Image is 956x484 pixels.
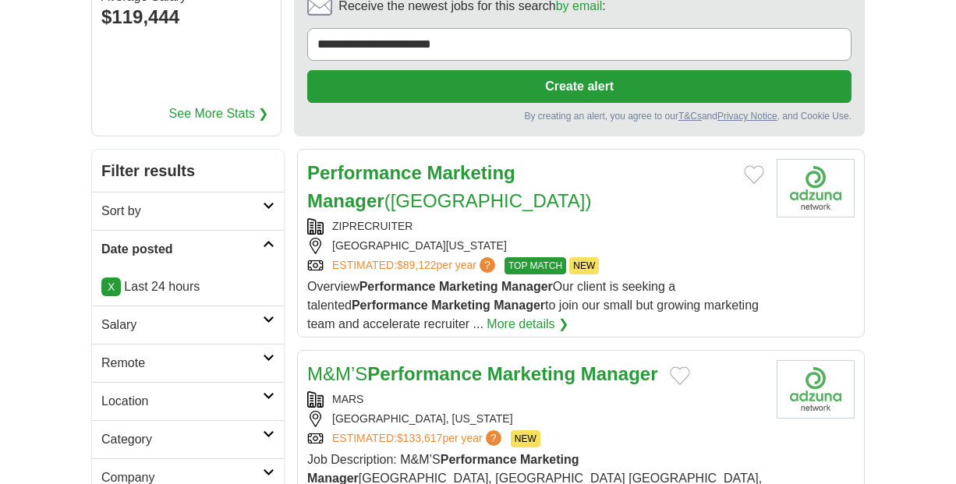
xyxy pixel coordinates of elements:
h2: Date posted [101,240,263,259]
span: NEW [511,430,540,447]
a: More details ❯ [487,315,568,334]
span: ? [486,430,501,446]
img: Company logo [777,159,855,217]
strong: Manager [307,190,384,211]
span: TOP MATCH [505,257,566,274]
div: ZIPRECRUITER [307,218,764,235]
a: Performance Marketing Manager([GEOGRAPHIC_DATA]) [307,162,592,211]
a: Category [92,420,284,458]
strong: Performance [307,162,422,183]
strong: Marketing [520,453,579,466]
a: Date posted [92,230,284,268]
strong: Performance [352,299,428,312]
h2: Sort by [101,202,263,221]
strong: Manager [581,363,658,384]
a: See More Stats ❯ [169,104,269,123]
a: M&M’SPerformance Marketing Manager [307,363,657,384]
strong: Marketing [487,363,575,384]
h2: Location [101,392,263,411]
strong: Marketing [439,280,498,293]
a: ESTIMATED:$133,617per year? [332,430,505,447]
h2: Category [101,430,263,449]
h2: Filter results [92,150,284,192]
h2: Remote [101,354,263,373]
button: Add to favorite jobs [670,366,690,385]
button: Add to favorite jobs [744,165,764,184]
strong: Manager [494,299,545,312]
a: Salary [92,306,284,344]
button: Create alert [307,70,852,103]
a: Sort by [92,192,284,230]
p: Last 24 hours [101,277,274,296]
div: By creating an alert, you agree to our and , and Cookie Use. [307,109,852,123]
span: $133,617 [397,432,442,444]
strong: Marketing [431,299,490,312]
a: Privacy Notice [717,111,777,122]
strong: Marketing [427,162,515,183]
div: [GEOGRAPHIC_DATA], [US_STATE] [307,411,764,427]
strong: Performance [367,363,482,384]
a: Location [92,382,284,420]
a: Remote [92,344,284,382]
a: X [101,277,121,296]
span: Overview Our client is seeking a talented to join our small but growing marketing team and accele... [307,280,759,330]
span: ? [480,257,495,273]
strong: Manager [501,280,553,293]
div: [GEOGRAPHIC_DATA][US_STATE] [307,238,764,254]
span: $89,122 [397,259,437,271]
div: $119,444 [101,3,271,31]
div: MARS [307,391,764,408]
img: Company logo [777,360,855,419]
h2: Salary [101,316,263,334]
a: ESTIMATED:$89,122per year? [332,257,498,274]
strong: Performance [441,453,517,466]
strong: Performance [359,280,436,293]
span: NEW [569,257,599,274]
a: T&Cs [678,111,702,122]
